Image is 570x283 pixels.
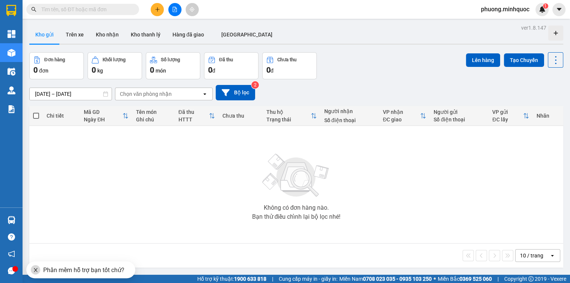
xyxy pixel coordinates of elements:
th: Toggle SortBy [379,106,430,126]
span: 0 [266,65,271,74]
div: Không có đơn hàng nào. [263,205,329,211]
div: Đơn hàng [44,57,65,62]
img: warehouse-icon [8,68,15,76]
strong: 1900 633 818 [234,276,266,282]
img: dashboard-icon [8,30,15,38]
img: warehouse-icon [8,49,15,57]
img: warehouse-icon [8,86,15,94]
button: Bộ lọc [216,85,255,100]
span: Hỗ trợ kỹ thuật: [197,275,266,283]
span: question-circle [8,233,15,241]
button: aim [186,3,199,16]
span: đơn [39,68,48,74]
div: Số điện thoại [434,117,485,123]
img: warehouse-icon [8,216,15,224]
div: Bạn thử điều chỉnh lại bộ lọc nhé! [252,214,340,220]
span: 0 [208,65,212,74]
button: Lên hàng [466,53,500,67]
div: ĐC giao [383,117,420,123]
sup: 1 [543,3,548,9]
button: Kho thanh lý [125,26,166,44]
button: Khối lượng0kg [88,52,142,79]
img: logo-vxr [6,5,16,16]
button: Hàng đã giao [166,26,210,44]
span: đ [271,68,274,74]
div: Khối lượng [103,57,125,62]
span: ⚪️ [434,277,436,280]
div: ver 1.8.147 [521,24,546,32]
div: VP nhận [383,109,420,115]
span: kg [97,68,103,74]
span: aim [189,7,195,12]
button: Kho nhận [90,26,125,44]
div: Chưa thu [277,57,296,62]
div: VP gửi [492,109,523,115]
div: 10 / trang [520,252,543,259]
div: Người nhận [324,108,375,114]
span: Cung cấp máy in - giấy in: [279,275,337,283]
button: plus [151,3,164,16]
span: Miền Bắc [438,275,492,283]
span: phuong.minhquoc [475,5,535,14]
span: đ [212,68,215,74]
strong: 0369 525 060 [460,276,492,282]
span: search [31,7,36,12]
span: message [8,267,15,274]
div: Trạng thái [266,117,310,123]
div: Chọn văn phòng nhận [120,90,172,98]
div: Đã thu [178,109,209,115]
div: Người gửi [434,109,485,115]
span: plus [155,7,160,12]
span: Miền Nam [339,275,432,283]
img: solution-icon [8,105,15,113]
th: Toggle SortBy [263,106,320,126]
div: Tạo kho hàng mới [548,26,563,41]
button: Trên xe [60,26,90,44]
div: Chưa thu [222,113,259,119]
svg: open [202,91,208,97]
th: Toggle SortBy [175,106,219,126]
div: Mã GD [84,109,122,115]
span: | [497,275,499,283]
div: Ngày ĐH [84,117,122,123]
sup: 2 [251,81,259,89]
div: Chi tiết [47,113,76,119]
button: Chưa thu0đ [262,52,317,79]
svg: open [549,253,555,259]
span: 0 [33,65,38,74]
span: copyright [528,276,534,281]
span: notification [8,250,15,257]
div: Số lượng [161,57,180,62]
div: Nhãn [537,113,559,119]
span: 0 [150,65,154,74]
button: Đơn hàng0đơn [29,52,84,79]
div: Đã thu [219,57,233,62]
input: Tìm tên, số ĐT hoặc mã đơn [41,5,130,14]
img: icon-new-feature [539,6,546,13]
span: | [272,275,273,283]
div: ĐC lấy [492,117,523,123]
div: Thu hộ [266,109,310,115]
button: Đã thu0đ [204,52,259,79]
button: Tạo Chuyến [504,53,544,67]
span: file-add [172,7,177,12]
input: Select a date range. [30,88,112,100]
div: Tên món [136,109,171,115]
span: món [156,68,166,74]
button: Số lượng0món [146,52,200,79]
div: Ghi chú [136,117,171,123]
button: caret-down [552,3,565,16]
span: [GEOGRAPHIC_DATA] [221,32,272,38]
span: 1 [544,3,547,9]
span: Phần mềm hỗ trợ bạn tốt chứ? [43,266,124,273]
button: Kho gửi [29,26,60,44]
span: close [33,267,38,272]
th: Toggle SortBy [80,106,132,126]
div: HTTT [178,117,209,123]
span: 0 [92,65,96,74]
span: caret-down [556,6,562,13]
button: file-add [168,3,181,16]
strong: 0708 023 035 - 0935 103 250 [363,276,432,282]
th: Toggle SortBy [488,106,532,126]
div: Số điện thoại [324,117,375,123]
